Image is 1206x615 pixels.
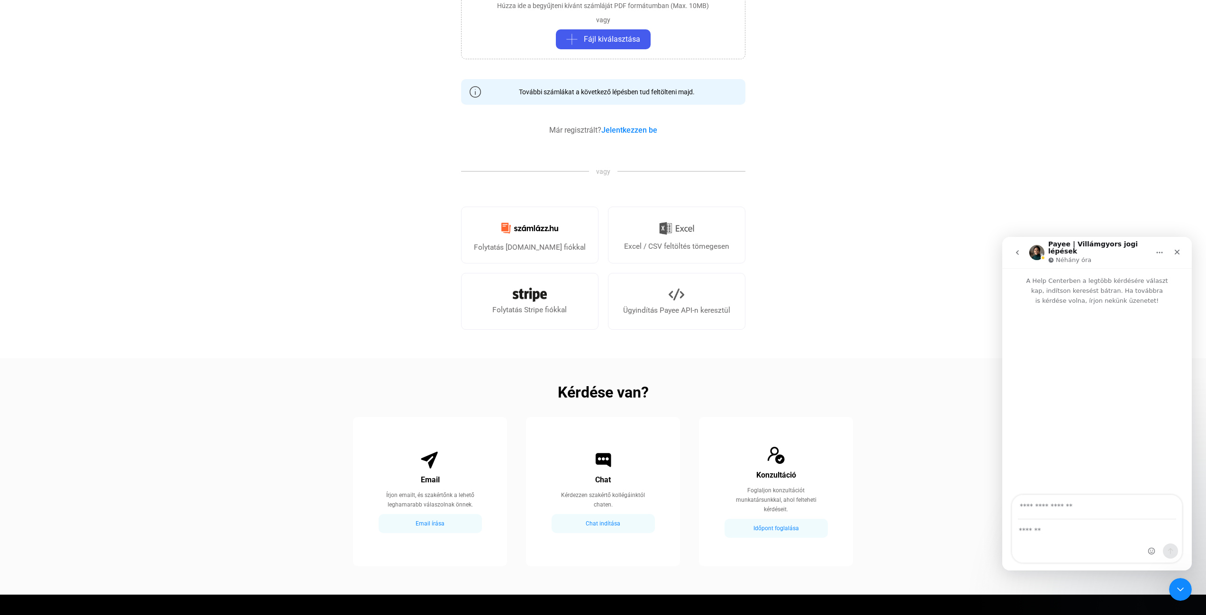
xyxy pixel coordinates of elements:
[608,273,745,330] a: Ügyindítás Payee API-n keresztül
[513,288,547,302] img: Stripe
[756,470,796,481] div: Konzultáció
[552,514,655,533] button: Chat indítása
[659,218,694,238] img: Excel
[381,518,479,529] div: Email írása
[421,451,440,470] img: Email
[595,474,611,486] div: Chat
[566,34,578,45] img: plus-grey
[497,1,709,10] div: Húzza ide a begyűjteni kívánt számláját PDF formátumban (Max. 10MB)
[725,519,828,538] button: Időpont foglalása
[552,490,654,509] div: Kérdezzen szakértő kollégáinktól chaten.
[512,87,695,97] div: További számlákat a következő lépésben tud feltölteni majd.
[558,387,649,398] h2: Kérdése van?
[554,518,652,529] div: Chat indítása
[556,29,651,49] button: plus-greyFájl kiválasztása
[727,523,825,534] div: Időpont foglalása
[379,514,482,533] button: Email írása
[492,304,567,316] div: Folytatás Stripe fiókkal
[470,86,481,98] img: info-grey-outline
[1169,578,1192,601] iframe: Intercom live chat
[421,474,440,486] div: Email
[1002,237,1192,570] iframe: Intercom live chat
[623,305,730,316] div: Ügyindítás Payee API-n keresztül
[549,125,657,136] div: Már regisztrált?
[594,451,613,470] img: Chat
[461,207,598,263] a: Folytatás [DOMAIN_NAME] fiókkal
[601,126,657,135] a: Jelentkezzen be
[461,273,598,330] a: Folytatás Stripe fiókkal
[596,15,610,25] div: vagy
[379,490,481,509] div: Írjon emailt, és szakértőnk a lehető leghamarabb válaszolnak önnek.
[767,446,786,465] img: Consultation
[624,241,729,252] div: Excel / CSV feltöltés tömegesen
[669,287,684,302] img: API
[608,207,745,263] a: Excel / CSV feltöltés tömegesen
[589,167,617,176] span: vagy
[584,34,640,45] span: Fájl kiválasztása
[725,486,827,514] div: Foglaljon konzultációt munkatársunkkal, ahol felteheti kérdéseit.
[496,217,564,239] img: Számlázz.hu
[474,242,586,253] div: Folytatás [DOMAIN_NAME] fiókkal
